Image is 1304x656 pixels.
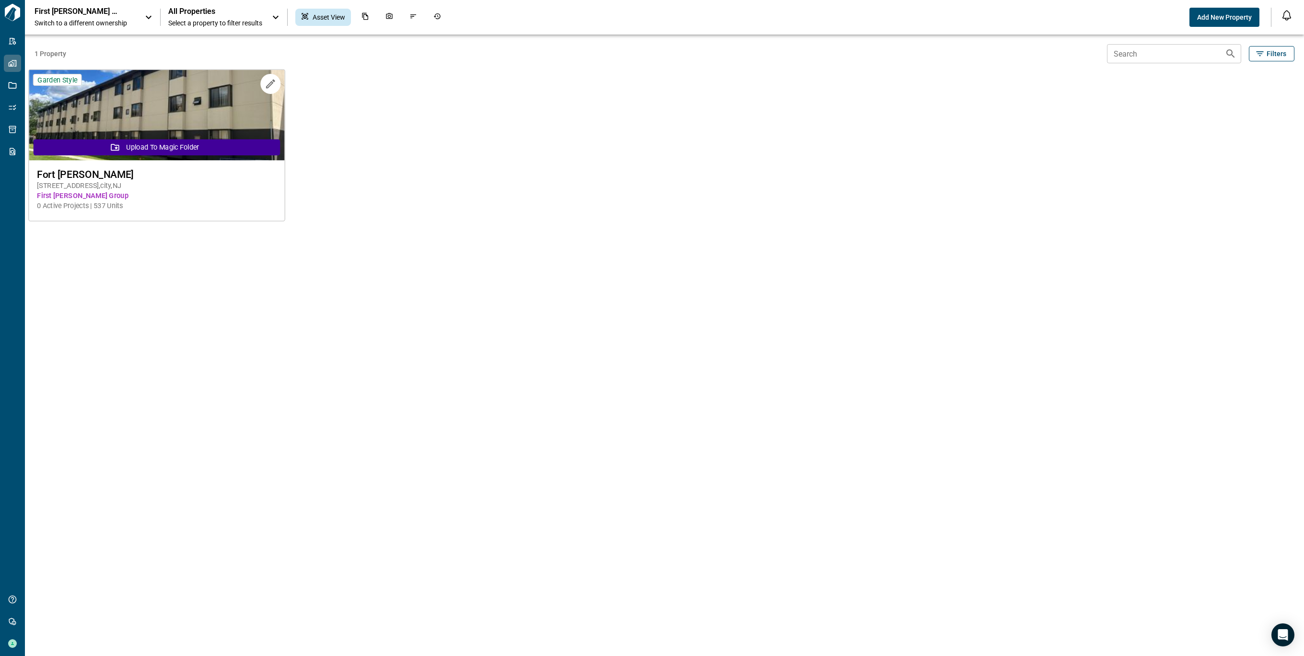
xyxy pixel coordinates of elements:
button: Search properties [1221,44,1240,63]
span: Fort [PERSON_NAME] [37,168,276,180]
span: Filters [1267,49,1286,59]
span: 0 Active Projects | 537 Units [37,201,276,211]
span: First [PERSON_NAME] Group [37,191,276,201]
button: Add New Property [1189,8,1259,27]
p: First [PERSON_NAME] Group [35,7,121,16]
div: Issues & Info [404,9,423,26]
span: Select a property to filter results [168,18,262,28]
button: Open notification feed [1279,8,1294,23]
span: All Properties [168,7,262,16]
div: Job History [428,9,447,26]
span: Add New Property [1197,12,1252,22]
img: property-asset [29,70,284,161]
button: Filters [1249,46,1294,61]
span: Garden Style [37,75,77,84]
span: 1 Property [35,49,1103,59]
button: Upload to Magic Folder [34,139,280,155]
span: Asset View [313,12,345,22]
span: [STREET_ADDRESS] , city , NJ [37,181,276,191]
div: Photos [380,9,399,26]
span: Switch to a different ownership [35,18,135,28]
div: Asset View [295,9,351,26]
div: Open Intercom Messenger [1271,623,1294,646]
div: Documents [356,9,375,26]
